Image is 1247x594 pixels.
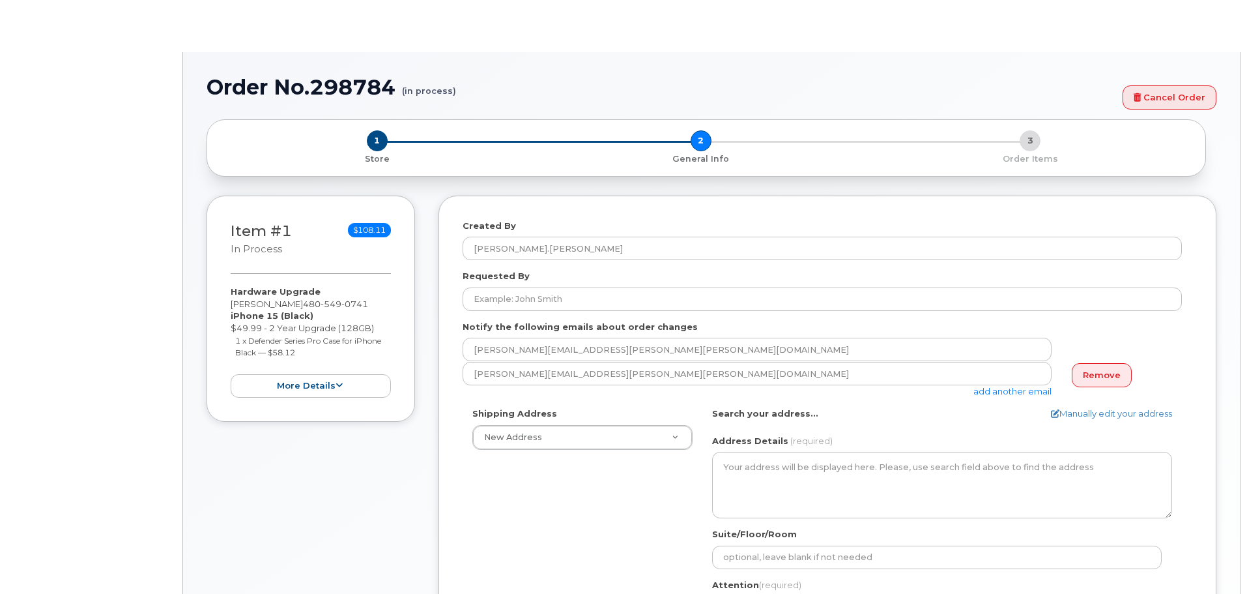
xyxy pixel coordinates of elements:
input: Example: john@appleseed.com [463,362,1052,385]
a: Manually edit your address [1051,408,1172,420]
a: add another email [973,386,1052,396]
input: optional, leave blank if not needed [712,546,1162,569]
strong: iPhone 15 (Black) [231,310,313,321]
label: Shipping Address [472,408,557,420]
a: Remove [1072,363,1132,387]
span: 480 [303,299,368,309]
p: Store [223,153,531,165]
span: $108.11 [348,223,391,237]
label: Created By [463,220,516,232]
span: (required) [790,436,833,446]
h3: Item #1 [231,223,292,256]
small: 1 x Defender Series Pro Case for iPhone Black — $58.12 [235,336,381,358]
label: Notify the following emails about order changes [463,321,698,333]
input: Example: John Smith [463,288,1182,311]
h1: Order No.298784 [207,76,1116,98]
span: (required) [759,580,801,590]
label: Address Details [712,435,788,447]
input: Example: john@appleseed.com [463,338,1052,361]
label: Requested By [463,270,530,282]
div: [PERSON_NAME] $49.99 - 2 Year Upgrade (128GB) [231,286,391,398]
span: 1 [367,130,388,151]
span: 0741 [341,299,368,309]
label: Suite/Floor/Room [712,528,797,541]
a: Cancel Order [1123,85,1216,110]
span: New Address [484,432,542,442]
small: in process [231,243,282,255]
strong: Hardware Upgrade [231,286,321,297]
a: New Address [473,426,692,449]
a: 1 Store [218,151,536,165]
span: 549 [321,299,341,309]
small: (in process) [402,76,456,96]
label: Attention [712,579,801,591]
label: Search your address... [712,408,818,420]
button: more details [231,374,391,398]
